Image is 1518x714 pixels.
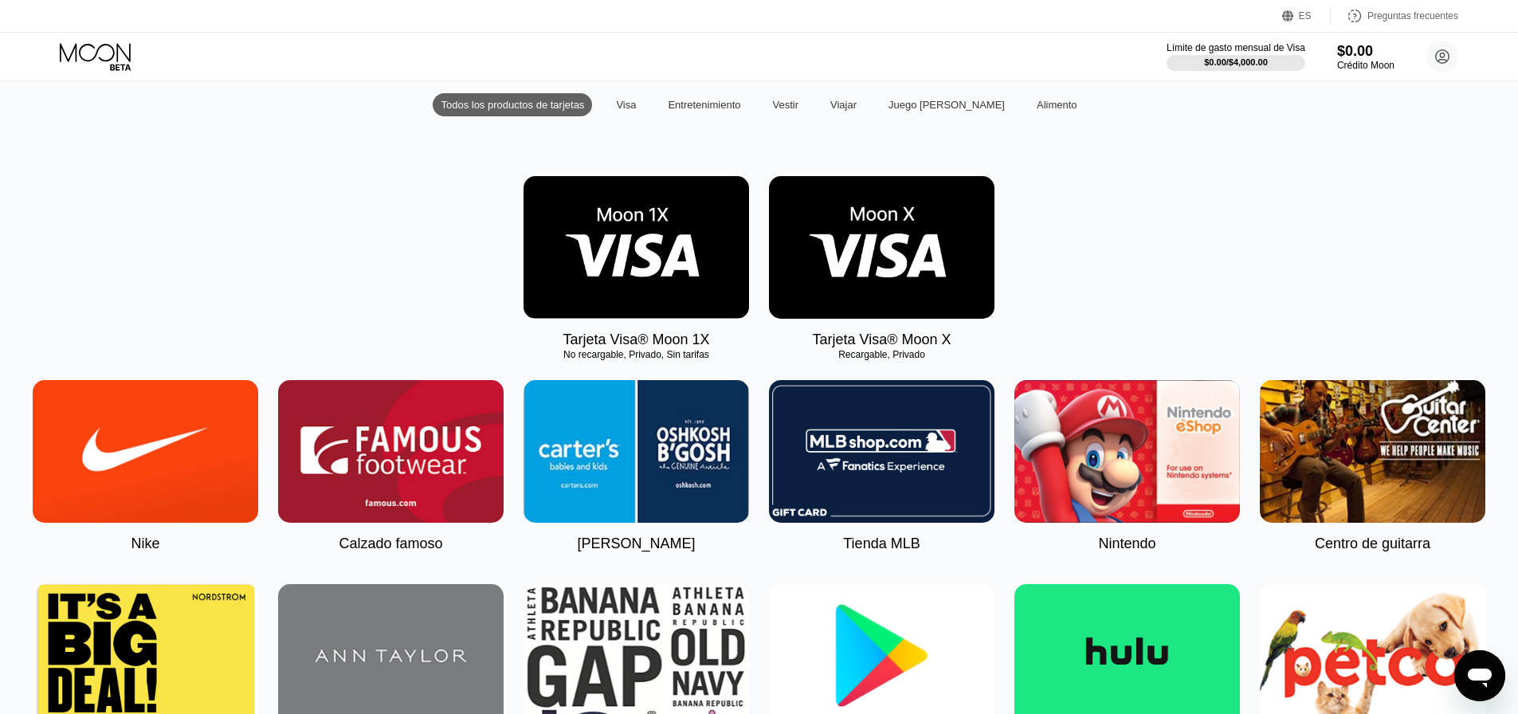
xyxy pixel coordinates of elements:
[1315,535,1430,551] font: Centro de guitarra
[1367,10,1458,22] font: Preguntas frecuentes
[1299,10,1312,22] font: ES
[1167,42,1305,71] div: Límite de gasto mensual de Visa$0.00/$4,000.00
[668,99,740,111] font: Entretenimiento
[822,93,865,116] div: Viajar
[830,99,857,111] font: Viajar
[339,535,442,551] font: Calzado famoso
[1226,57,1229,67] font: /
[1454,650,1505,701] iframe: Botón para iniciar la ventana de mensajería
[1331,8,1458,24] div: Preguntas frecuentes
[441,99,584,111] font: Todos los productos de tarjetas
[1037,99,1077,111] font: Alimento
[1229,57,1268,67] font: $4,000.00
[577,535,695,551] font: [PERSON_NAME]
[888,99,1005,111] font: Juego [PERSON_NAME]
[1337,60,1394,71] font: Crédito Moon
[1337,43,1394,71] div: $0.00Crédito Moon
[1098,535,1155,551] font: Nintendo
[616,99,636,111] font: Visa
[1337,43,1373,59] font: $0.00
[843,535,920,551] font: Tienda MLB
[1167,42,1305,53] font: Límite de gasto mensual de Visa
[563,331,709,347] font: Tarjeta Visa® Moon 1X
[881,93,1013,116] div: Juego [PERSON_NAME]
[608,93,644,116] div: Visa
[131,535,159,551] font: Nike
[1204,57,1226,67] font: $0.00
[1029,93,1085,116] div: Alimento
[563,349,709,360] font: No recargable, Privado, Sin tarifas
[765,93,807,116] div: Vestir
[660,93,748,116] div: Entretenimiento
[838,349,925,360] font: Recargable, Privado
[812,331,951,347] font: Tarjeta Visa® Moon X
[433,93,592,116] div: Todos los productos de tarjetas
[773,99,799,111] font: Vestir
[1282,8,1331,24] div: ES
